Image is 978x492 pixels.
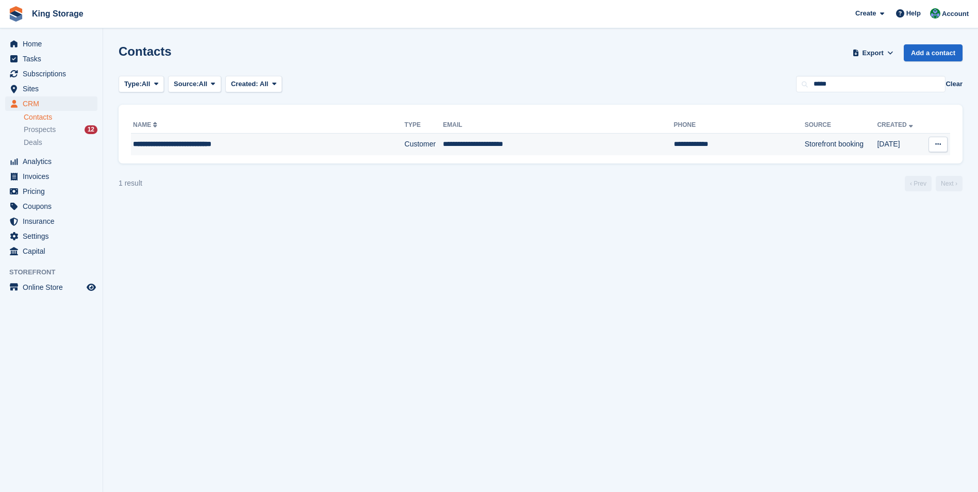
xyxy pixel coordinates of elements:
span: Help [906,8,921,19]
th: Type [405,117,443,134]
a: menu [5,67,97,81]
h1: Contacts [119,44,172,58]
nav: Page [903,176,965,191]
span: Pricing [23,184,85,199]
a: menu [5,169,97,184]
a: Contacts [24,112,97,122]
td: Customer [405,134,443,155]
a: menu [5,214,97,228]
a: menu [5,229,97,243]
button: Export [850,44,896,61]
a: menu [5,280,97,294]
button: Type: All [119,76,164,93]
a: Previous [905,176,932,191]
span: Online Store [23,280,85,294]
span: CRM [23,96,85,111]
span: Subscriptions [23,67,85,81]
button: Created: All [225,76,282,93]
span: Tasks [23,52,85,66]
span: Storefront [9,267,103,277]
img: stora-icon-8386f47178a22dfd0bd8f6a31ec36ba5ce8667c1dd55bd0f319d3a0aa187defe.svg [8,6,24,22]
th: Email [443,117,674,134]
div: 1 result [119,178,142,189]
a: menu [5,37,97,51]
span: Created: [231,80,258,88]
span: Prospects [24,125,56,135]
img: John King [930,8,940,19]
a: menu [5,154,97,169]
span: All [199,79,208,89]
a: Deals [24,137,97,148]
a: King Storage [28,5,88,22]
a: menu [5,184,97,199]
th: Source [805,117,877,134]
a: Created [877,121,915,128]
button: Source: All [168,76,221,93]
button: Clear [946,79,963,89]
span: Deals [24,138,42,147]
span: Source: [174,79,198,89]
td: Storefront booking [805,134,877,155]
a: menu [5,81,97,96]
a: Name [133,121,159,128]
a: menu [5,52,97,66]
span: Home [23,37,85,51]
span: Sites [23,81,85,96]
span: Coupons [23,199,85,214]
a: Preview store [85,281,97,293]
span: Export [863,48,884,58]
span: All [260,80,269,88]
span: Capital [23,244,85,258]
span: Type: [124,79,142,89]
th: Phone [674,117,805,134]
a: Prospects 12 [24,124,97,135]
span: Settings [23,229,85,243]
a: menu [5,96,97,111]
div: 12 [85,125,97,134]
span: Analytics [23,154,85,169]
a: Add a contact [904,44,963,61]
td: [DATE] [877,134,923,155]
a: Next [936,176,963,191]
a: menu [5,199,97,214]
a: menu [5,244,97,258]
span: Account [942,9,969,19]
span: All [142,79,151,89]
span: Create [855,8,876,19]
span: Insurance [23,214,85,228]
span: Invoices [23,169,85,184]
